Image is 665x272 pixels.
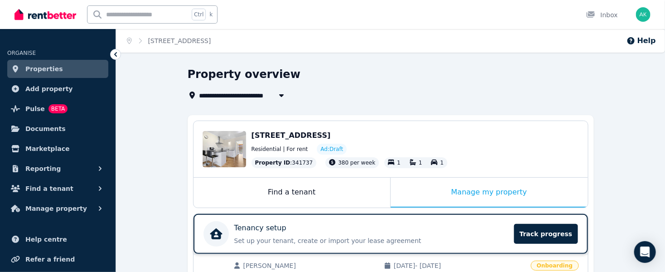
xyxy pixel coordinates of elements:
span: Residential | For rent [252,146,308,153]
a: Marketplace [7,140,108,158]
div: Inbox [586,10,618,19]
p: Tenancy setup [234,223,286,233]
span: Pulse [25,103,45,114]
button: Help [626,35,656,46]
span: [DATE] - [DATE] [394,261,525,270]
div: Find a tenant [194,178,390,208]
span: Ad: Draft [320,146,343,153]
a: Help centre [7,230,108,248]
span: Documents [25,123,66,134]
a: Documents [7,120,108,138]
span: [PERSON_NAME] [243,261,375,270]
a: Tenancy setupSet up your tenant, create or import your lease agreementTrack progress [194,214,588,254]
span: Add property [25,83,73,94]
nav: Breadcrumb [116,29,222,53]
span: Track progress [514,224,578,244]
span: Property ID [255,159,291,166]
span: Help centre [25,234,67,245]
button: Manage property [7,199,108,218]
span: 380 per week [338,160,375,166]
span: [STREET_ADDRESS] [252,131,331,140]
span: BETA [49,104,68,113]
span: Find a tenant [25,183,73,194]
p: Set up your tenant, create or import your lease agreement [234,236,509,245]
span: 1 [419,160,422,166]
div: Open Intercom Messenger [634,241,656,263]
a: Properties [7,60,108,78]
img: RentBetter [15,8,76,21]
div: : 341737 [252,157,317,168]
span: ORGANISE [7,50,36,56]
a: Add property [7,80,108,98]
a: PulseBETA [7,100,108,118]
h1: Property overview [188,67,301,82]
span: Properties [25,63,63,74]
span: Marketplace [25,143,69,154]
div: Manage my property [391,178,588,208]
span: 1 [397,160,401,166]
button: Reporting [7,160,108,178]
span: Ctrl [192,9,206,20]
span: Manage property [25,203,87,214]
span: Onboarding [531,261,578,271]
span: Refer a friend [25,254,75,265]
span: 1 [440,160,444,166]
button: Find a tenant [7,180,108,198]
span: Reporting [25,163,61,174]
a: [STREET_ADDRESS] [148,37,211,44]
a: Refer a friend [7,250,108,268]
span: k [209,11,213,18]
img: Adie Kriesl [636,7,650,22]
